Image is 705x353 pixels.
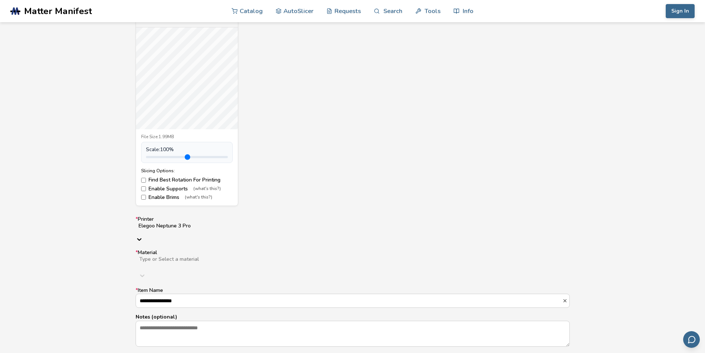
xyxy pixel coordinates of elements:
div: Type or Select a material [139,256,566,262]
input: *Item Name [136,294,562,307]
label: Printer [136,216,570,244]
input: Enable Brims(what's this?) [141,195,146,200]
button: *Item Name [562,298,569,303]
span: Scale: 100 % [146,147,174,153]
label: Item Name [136,287,570,307]
span: (what's this?) [193,186,221,192]
span: Matter Manifest [24,6,92,16]
label: Find Best Rotation For Printing [141,177,233,183]
input: Find Best Rotation For Printing [141,178,146,183]
label: Material [136,250,570,282]
button: Sign In [666,4,695,18]
p: Notes (optional) [136,313,570,321]
textarea: Notes (optional) [136,321,569,346]
label: Enable Brims [141,194,233,200]
div: Elegoo Neptune 3 Pro [139,223,567,229]
input: Enable Supports(what's this?) [141,186,146,191]
label: Enable Supports [141,186,233,192]
span: (what's this?) [185,195,212,200]
div: File Size: 1.99MB [141,134,233,140]
div: Slicing Options: [141,168,233,173]
button: Send feedback via email [683,331,700,348]
input: *MaterialType or Select a material [139,262,374,268]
